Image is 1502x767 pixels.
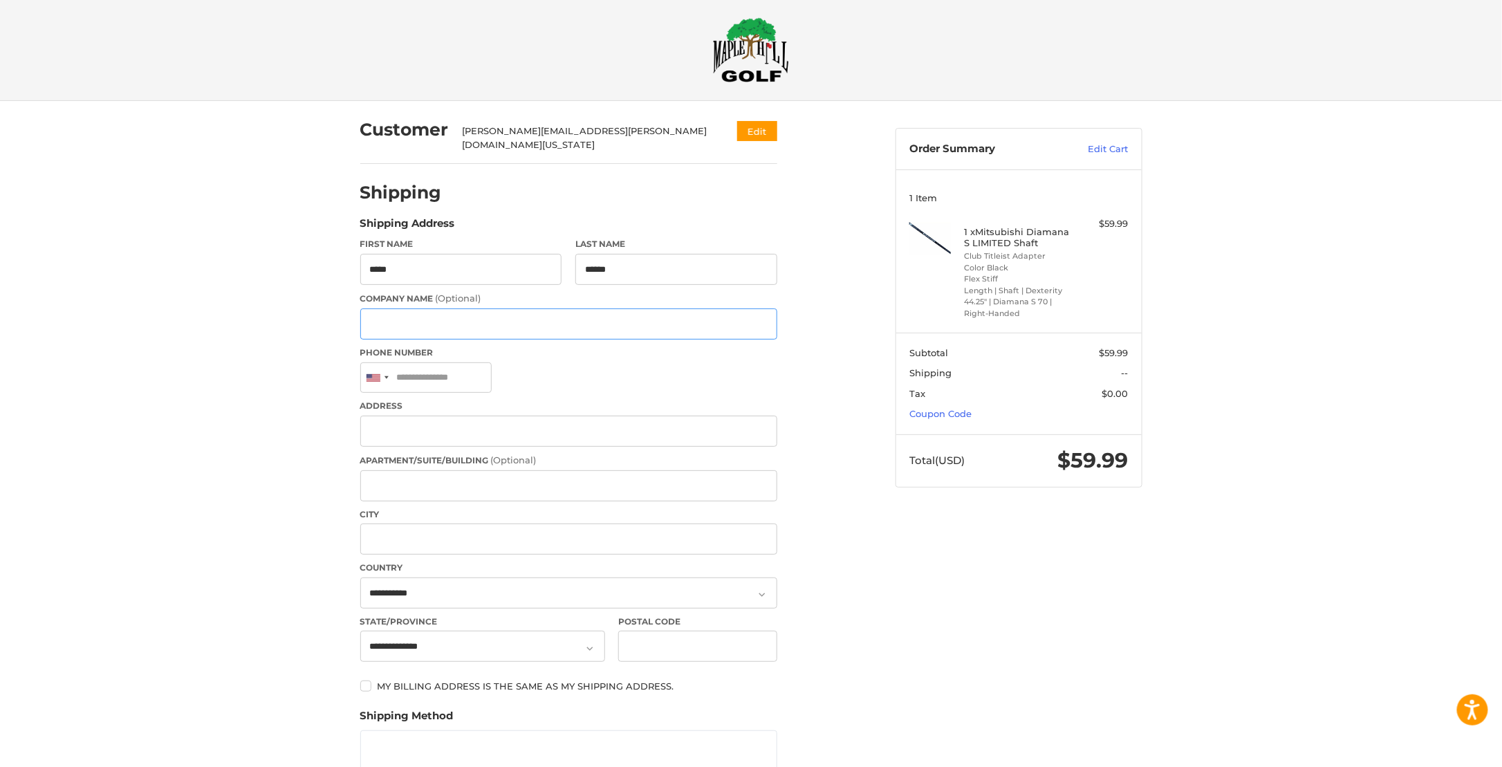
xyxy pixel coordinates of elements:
label: Phone Number [360,346,777,359]
h2: Shipping [360,182,442,203]
span: -- [1121,367,1128,378]
label: Postal Code [618,616,777,628]
small: (Optional) [436,293,481,304]
span: $59.99 [1099,347,1128,358]
img: Maple Hill Golf [713,17,789,82]
label: My billing address is the same as my shipping address. [360,681,777,692]
li: Club Titleist Adapter [964,250,1070,262]
h3: Order Summary [909,142,1058,156]
label: Apartment/Suite/Building [360,454,777,468]
label: Address [360,400,777,412]
h4: 1 x Mitsubishi Diamana S LIMITED Shaft [964,226,1070,249]
span: Subtotal [909,347,948,358]
li: Length | Shaft | Dexterity 44.25" | Diamana S 70 | Right-Handed [964,285,1070,320]
div: [PERSON_NAME][EMAIL_ADDRESS][PERSON_NAME][DOMAIN_NAME][US_STATE] [462,124,710,151]
span: $59.99 [1057,447,1128,473]
h3: 1 Item [909,192,1128,203]
span: Tax [909,388,925,399]
label: Last Name [575,238,777,250]
span: $0.00 [1102,388,1128,399]
label: First Name [360,238,562,250]
div: $59.99 [1073,217,1128,231]
div: United States: +1 [361,363,393,393]
label: City [360,508,777,521]
li: Flex Stiff [964,273,1070,285]
button: Edit [737,121,777,141]
legend: Shipping Method [360,708,454,730]
a: Edit Cart [1058,142,1128,156]
h2: Customer [360,119,449,140]
label: State/Province [360,616,605,628]
label: Country [360,562,777,574]
span: Total (USD) [909,454,965,467]
legend: Shipping Address [360,216,455,238]
span: Shipping [909,367,952,378]
a: Coupon Code [909,408,972,419]
small: (Optional) [491,454,537,465]
label: Company Name [360,292,777,306]
li: Color Black [964,262,1070,274]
